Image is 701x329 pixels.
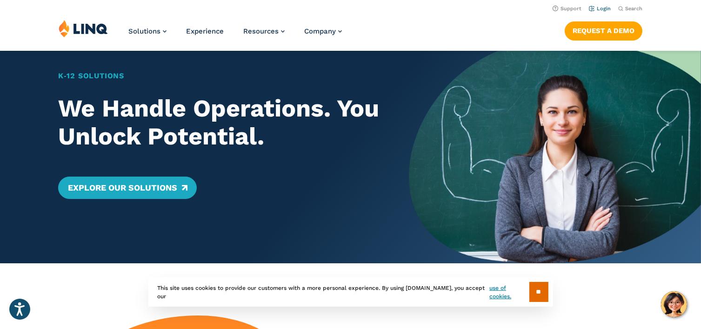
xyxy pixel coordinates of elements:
a: Explore Our Solutions [58,177,196,199]
img: Home Banner [409,14,701,263]
a: Support [553,6,581,12]
img: LINQ | K‑12 Software [59,20,108,37]
a: Company [304,27,342,35]
a: Request a Demo [565,21,642,40]
span: Company [304,27,336,35]
nav: Button Navigation [565,20,642,40]
div: This site uses cookies to provide our customers with a more personal experience. By using [DOMAIN... [148,277,553,307]
a: Solutions [128,27,167,35]
a: Login [589,6,611,12]
a: Experience [186,27,224,35]
h2: We Handle Operations. You Unlock Potential. [58,95,380,151]
a: use of cookies. [489,284,529,301]
button: Hello, have a question? Let’s chat. [661,291,687,317]
h1: K‑12 Solutions [58,70,380,82]
span: Resources [243,27,279,35]
nav: Primary Navigation [128,20,342,50]
button: Open Search Bar [618,5,642,12]
span: Solutions [128,27,160,35]
span: Search [625,6,642,12]
a: Resources [243,27,285,35]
